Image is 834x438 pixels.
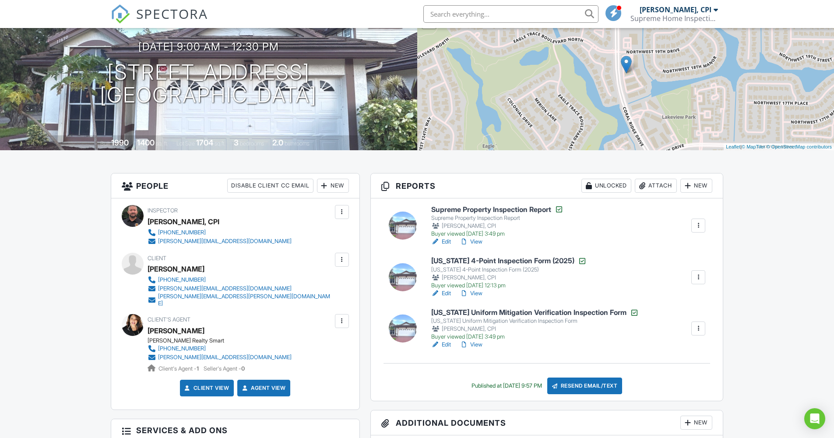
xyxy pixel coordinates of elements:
[431,333,639,340] div: Buyer viewed [DATE] 3:49 pm
[148,284,333,293] a: [PERSON_NAME][EMAIL_ADDRESS][DOMAIN_NAME]
[136,4,208,23] span: SPECTORA
[635,179,677,193] div: Attach
[196,138,213,147] div: 1704
[640,5,711,14] div: [PERSON_NAME], CPI
[148,237,292,246] a: [PERSON_NAME][EMAIL_ADDRESS][DOMAIN_NAME]
[204,365,245,372] span: Seller's Agent -
[148,316,190,323] span: Client's Agent
[148,293,333,307] a: [PERSON_NAME][EMAIL_ADDRESS][PERSON_NAME][DOMAIN_NAME]
[158,354,292,361] div: [PERSON_NAME][EMAIL_ADDRESS][DOMAIN_NAME]
[431,308,639,317] h6: [US_STATE] Uniform Mitigation Verification Inspection Form
[197,365,199,372] strong: 1
[431,273,587,282] div: [PERSON_NAME], CPI
[241,365,245,372] strong: 0
[148,324,204,337] a: [PERSON_NAME]
[726,144,740,149] a: Leaflet
[724,143,834,151] div: |
[742,144,765,149] a: © MapTiler
[234,138,239,147] div: 3
[156,140,168,147] span: sq. ft.
[680,179,712,193] div: New
[100,140,110,147] span: Built
[138,41,279,53] h3: [DATE] 9:00 am - 12:30 pm
[460,237,482,246] a: View
[431,257,587,289] a: [US_STATE] 4-Point Inspection Form (2025) [US_STATE] 4-Point Inspection Form (2025) [PERSON_NAME]...
[431,282,587,289] div: Buyer viewed [DATE] 12:13 pm
[767,144,832,149] a: © OpenStreetMap contributors
[111,4,130,24] img: The Best Home Inspection Software - Spectora
[158,276,206,283] div: [PHONE_NUMBER]
[460,340,482,349] a: View
[423,5,598,23] input: Search everything...
[148,262,204,276] div: [PERSON_NAME]
[431,318,639,325] div: [US_STATE] Uniform Mitigation Verification Inspection Form
[158,365,200,372] span: Client's Agent -
[547,378,623,394] div: Resend Email/Text
[176,140,195,147] span: Lot Size
[285,140,310,147] span: bathrooms
[240,384,285,392] a: Agent View
[148,353,292,362] a: [PERSON_NAME][EMAIL_ADDRESS][DOMAIN_NAME]
[148,276,333,284] a: [PHONE_NUMBER]
[148,344,292,353] a: [PHONE_NUMBER]
[158,285,292,292] div: [PERSON_NAME][EMAIL_ADDRESS][DOMAIN_NAME]
[148,255,166,261] span: Client
[227,179,313,193] div: Disable Client CC Email
[317,179,349,193] div: New
[100,61,317,107] h1: [STREET_ADDRESS] [GEOGRAPHIC_DATA]
[460,289,482,298] a: View
[158,293,333,307] div: [PERSON_NAME][EMAIL_ADDRESS][PERSON_NAME][DOMAIN_NAME]
[431,308,639,341] a: [US_STATE] Uniform Mitigation Verification Inspection Form [US_STATE] Uniform Mitigation Verifica...
[431,289,451,298] a: Edit
[158,238,292,245] div: [PERSON_NAME][EMAIL_ADDRESS][DOMAIN_NAME]
[148,215,219,228] div: [PERSON_NAME], CPI
[431,205,563,237] a: Supreme Property Inspection Report Supreme Property Inspection Report [PERSON_NAME], CPI Buyer vi...
[240,140,264,147] span: bedrooms
[804,408,825,429] div: Open Intercom Messenger
[431,266,587,273] div: [US_STATE] 4-Point Inspection Form (2025)
[431,205,563,214] h6: Supreme Property Inspection Report
[371,173,723,198] h3: Reports
[431,340,451,349] a: Edit
[148,207,178,214] span: Inspector
[111,138,129,147] div: 1990
[431,230,563,237] div: Buyer viewed [DATE] 3:49 pm
[183,384,229,392] a: Client View
[431,222,563,230] div: [PERSON_NAME], CPI
[158,229,206,236] div: [PHONE_NUMBER]
[215,140,225,147] span: sq.ft.
[111,173,359,198] h3: People
[472,382,542,389] div: Published at [DATE] 9:57 PM
[111,12,208,30] a: SPECTORA
[371,410,723,435] h3: Additional Documents
[581,179,631,193] div: Unlocked
[137,138,155,147] div: 1400
[630,14,718,23] div: Supreme Home Inspections FL, Inc
[148,337,299,344] div: [PERSON_NAME] Realty Smart
[431,257,587,265] h6: [US_STATE] 4-Point Inspection Form (2025)
[431,237,451,246] a: Edit
[158,345,206,352] div: [PHONE_NUMBER]
[431,325,639,333] div: [PERSON_NAME], CPI
[431,215,563,222] div: Supreme Property Inspection Report
[680,416,712,430] div: New
[148,228,292,237] a: [PHONE_NUMBER]
[272,138,283,147] div: 2.0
